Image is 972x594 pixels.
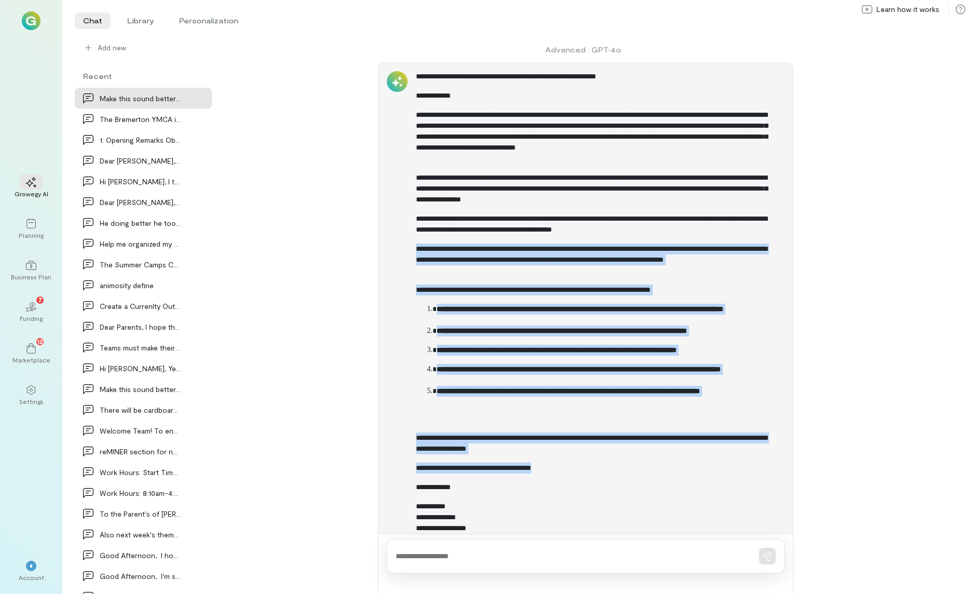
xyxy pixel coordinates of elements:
[12,210,50,248] a: Planning
[100,176,181,187] div: Hi [PERSON_NAME], I tried calling but couldn't get throu…
[75,12,111,29] li: Chat
[100,321,181,332] div: Dear Parents, I hope this message finds you well.…
[100,508,181,519] div: To the Parent's of [PERSON_NAME]: We are pleas…
[37,336,43,346] span: 12
[100,114,181,125] div: The Bremerton YMCA is proud to join the Bremerton…
[19,397,44,406] div: Settings
[100,425,181,436] div: Welcome Team! To ensure a successful and enjoyabl…
[100,280,181,291] div: animosity define
[98,43,126,53] span: Add new
[119,12,163,29] li: Library
[20,314,43,322] div: Funding
[100,301,181,312] div: Create a Currenlty Out of the office message for…
[12,356,50,364] div: Marketplace
[100,342,181,353] div: Teams must make their way to the welcome center a…
[19,573,44,582] div: Account
[100,197,181,208] div: Dear [PERSON_NAME], I wanted to follow up on our…
[38,295,42,304] span: 7
[100,529,181,540] div: Also next week's theme is Amazing race! So fin…
[12,169,50,206] a: Growegy AI
[100,446,181,457] div: reMINER section for newsletter for camp staff li…
[100,467,181,478] div: Work Hours: Start Time: 8:10 AM End Time: 4:35 P…
[100,134,181,145] div: 1. Opening Remarks Objective: Discuss recent cam…
[100,259,181,270] div: The Summer Camps Coordinator is responsible to do…
[12,252,50,289] a: Business Plan
[11,273,51,281] div: Business Plan
[100,93,181,104] div: Make this sound better Email to CIT Counsleor in…
[100,363,181,374] div: Hi [PERSON_NAME], Yes, you are correct. When I pull spec…
[100,404,181,415] div: There will be cardboard boomerangs ready that the…
[171,12,247,29] li: Personalization
[876,4,939,15] span: Learn how it works
[100,488,181,498] div: Work Hours: 8:10am-4:35pm with a 30-minute…
[19,231,44,239] div: Planning
[12,376,50,414] a: Settings
[12,293,50,331] a: Funding
[100,384,181,395] div: Make this sound better I also have a question:…
[100,238,181,249] div: Help me organized my thoughts of how to communica…
[100,550,181,561] div: Good Afternoon, I hope you are doing well. I wa…
[100,218,181,228] div: He doing better he took a very long nap and think…
[12,552,50,590] div: *Account
[100,155,181,166] div: Dear [PERSON_NAME], I hope this message finds yo…
[12,335,50,372] a: Marketplace
[75,71,212,82] div: Recent
[15,190,48,198] div: Growegy AI
[100,571,181,582] div: Good Afternoon, I'm sorry for not getting back…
